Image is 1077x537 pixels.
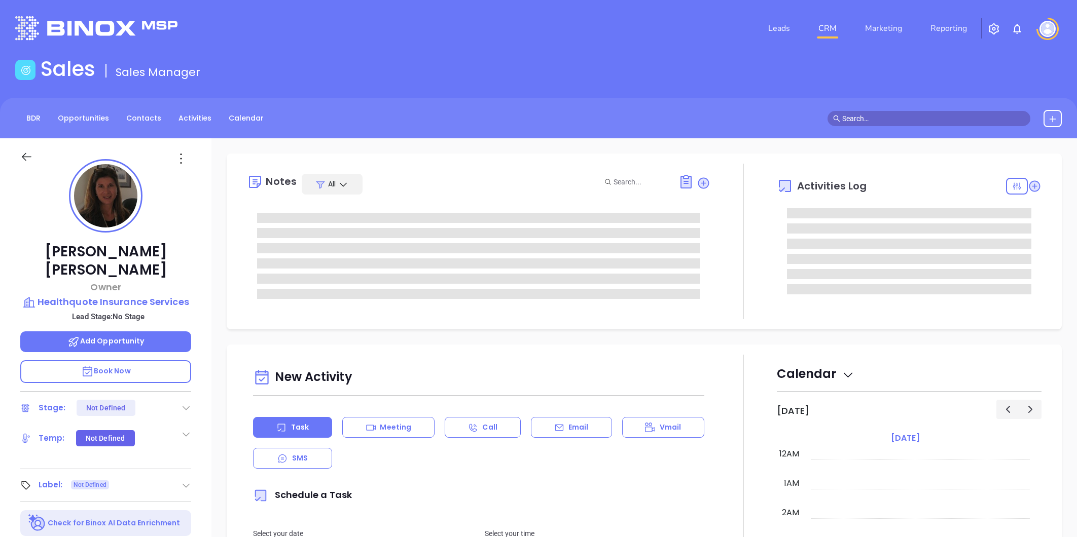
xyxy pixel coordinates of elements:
[172,110,218,127] a: Activities
[1039,21,1056,37] img: user
[15,16,177,40] img: logo
[20,243,191,279] p: [PERSON_NAME] [PERSON_NAME]
[814,18,841,39] a: CRM
[780,507,801,519] div: 2am
[482,422,497,433] p: Call
[660,422,681,433] p: Vmail
[833,115,840,122] span: search
[52,110,115,127] a: Opportunities
[797,181,867,191] span: Activities Log
[39,477,63,492] div: Label:
[67,336,145,346] span: Add Opportunity
[764,18,794,39] a: Leads
[996,400,1019,418] button: Previous day
[1011,23,1023,35] img: iconNotification
[20,110,47,127] a: BDR
[28,514,46,532] img: Ai-Enrich-DaqCidB-.svg
[568,422,589,433] p: Email
[41,57,95,81] h1: Sales
[777,365,854,382] span: Calendar
[74,164,137,227] img: profile-user
[777,405,809,416] h2: [DATE]
[20,280,191,294] p: Owner
[39,400,66,415] div: Stage:
[86,400,125,416] div: Not Defined
[1019,400,1042,418] button: Next day
[889,431,922,445] a: [DATE]
[253,365,704,391] div: New Activity
[120,110,167,127] a: Contacts
[614,176,667,187] input: Search...
[861,18,906,39] a: Marketing
[291,422,309,433] p: Task
[116,64,200,80] span: Sales Manager
[266,176,297,186] div: Notes
[223,110,270,127] a: Calendar
[926,18,971,39] a: Reporting
[20,295,191,309] a: Healthquote Insurance Services
[253,488,352,501] span: Schedule a Task
[842,113,1025,124] input: Search…
[782,477,801,489] div: 1am
[81,366,131,376] span: Book Now
[86,430,125,446] div: Not Defined
[39,431,65,446] div: Temp:
[777,448,801,460] div: 12am
[74,479,106,490] span: Not Defined
[48,518,180,528] p: Check for Binox AI Data Enrichment
[988,23,1000,35] img: iconSetting
[380,422,411,433] p: Meeting
[25,310,191,323] p: Lead Stage: No Stage
[292,453,308,464] p: SMS
[328,179,336,189] span: All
